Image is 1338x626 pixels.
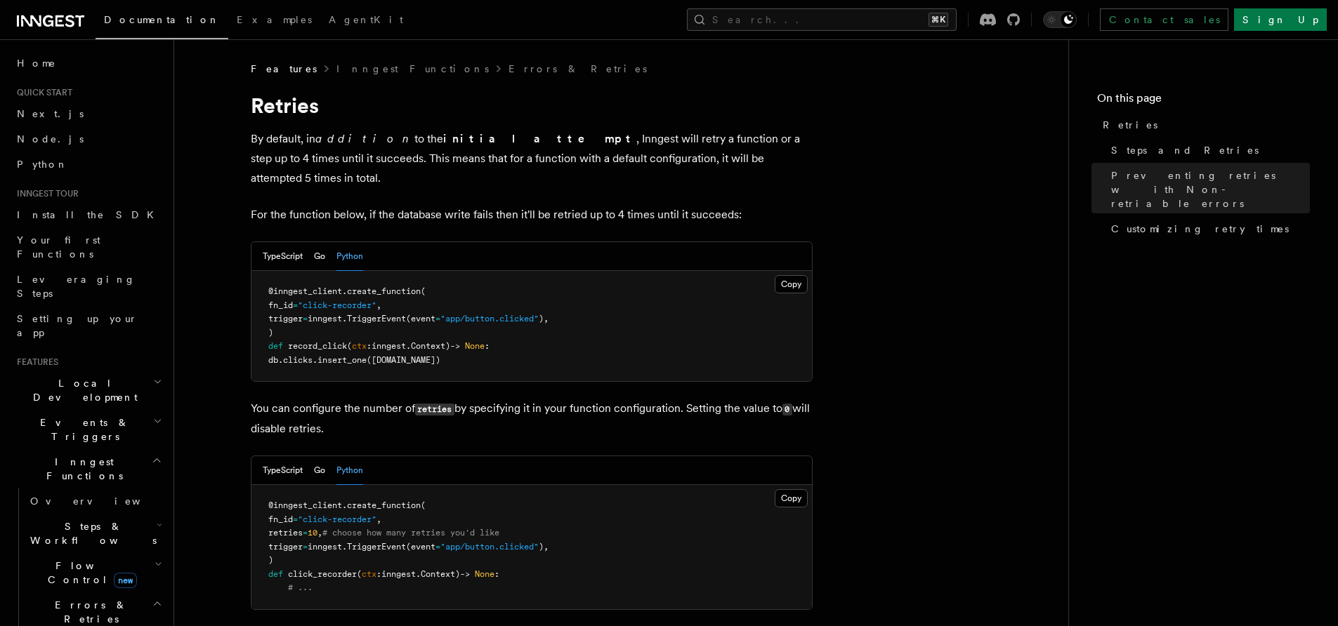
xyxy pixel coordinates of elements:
[1097,112,1310,138] a: Retries
[17,313,138,338] span: Setting up your app
[263,242,303,271] button: TypeScript
[228,4,320,38] a: Examples
[283,355,313,365] span: clicks
[440,314,539,324] span: "app/button.clicked"
[251,93,813,118] h1: Retries
[237,14,312,25] span: Examples
[775,275,808,293] button: Copy
[317,528,322,538] span: ,
[11,101,165,126] a: Next.js
[347,542,406,552] span: TriggerEvent
[376,514,381,524] span: ,
[11,410,165,449] button: Events & Triggers
[406,341,411,351] span: .
[450,341,460,351] span: ->
[11,227,165,267] a: Your first Functions
[268,569,283,579] span: def
[268,300,293,310] span: fn_id
[11,306,165,345] a: Setting up your app
[1106,138,1310,163] a: Steps and Retries
[314,456,325,485] button: Go
[1234,8,1327,31] a: Sign Up
[485,341,490,351] span: :
[367,341,372,351] span: :
[539,542,549,552] span: ),
[376,569,381,579] span: :
[278,355,283,365] span: .
[268,355,278,365] span: db
[1100,8,1228,31] a: Contact sales
[357,569,362,579] span: (
[362,569,376,579] span: ctx
[322,528,499,538] span: # choose how many retries you'd like
[421,286,426,296] span: (
[263,456,303,485] button: TypeScript
[416,569,421,579] span: .
[1106,216,1310,241] a: Customizing retry times
[1043,11,1077,28] button: Toggle dark mode
[298,514,376,524] span: "click-recorder"
[376,300,381,310] span: ,
[372,341,406,351] span: inngest
[30,495,175,507] span: Overview
[11,415,153,444] span: Events & Triggers
[381,569,416,579] span: inngest
[313,355,317,365] span: .
[347,341,352,351] span: (
[11,376,153,404] span: Local Development
[11,455,152,483] span: Inngest Functions
[494,569,499,579] span: :
[421,569,460,579] span: Context)
[1103,118,1157,132] span: Retries
[336,62,489,76] a: Inngest Functions
[782,404,792,415] code: 0
[11,152,165,177] a: Python
[303,528,308,538] span: =
[17,234,100,260] span: Your first Functions
[17,274,136,299] span: Leveraging Steps
[336,242,363,271] button: Python
[465,341,485,351] span: None
[298,300,376,310] span: "click-recorder"
[367,355,440,365] span: ([DOMAIN_NAME])
[687,8,957,31] button: Search...⌘K
[775,489,808,507] button: Copy
[268,528,303,538] span: retries
[1106,163,1310,216] a: Preventing retries with Non-retriable errors
[17,209,162,220] span: Install the SDK
[268,341,283,351] span: def
[25,514,165,553] button: Steps & Workflows
[352,341,367,351] span: ctx
[251,399,813,439] p: You can configure the number of by specifying it in your function configuration. Setting the valu...
[435,542,440,552] span: =
[25,519,157,547] span: Steps & Workflows
[406,542,435,552] span: (event
[347,286,421,296] span: create_function
[251,205,813,225] p: For the function below, if the database write fails then it'll be retried up to 4 times until it ...
[25,553,165,592] button: Flow Controlnew
[303,542,308,552] span: =
[1111,222,1289,236] span: Customizing retry times
[268,555,273,565] span: )
[11,51,165,76] a: Home
[268,314,303,324] span: trigger
[288,569,357,579] span: click_recorder
[114,573,137,588] span: new
[443,132,636,145] strong: initial attempt
[1111,143,1259,157] span: Steps and Retries
[25,598,152,626] span: Errors & Retries
[11,371,165,410] button: Local Development
[17,159,68,170] span: Python
[96,4,228,39] a: Documentation
[17,133,84,145] span: Node.js
[17,108,84,119] span: Next.js
[25,488,165,514] a: Overview
[1111,168,1310,211] span: Preventing retries with Non-retriable errors
[342,500,347,510] span: .
[336,456,363,485] button: Python
[929,13,948,27] kbd: ⌘K
[308,528,317,538] span: 10
[475,569,494,579] span: None
[460,569,470,579] span: ->
[293,300,298,310] span: =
